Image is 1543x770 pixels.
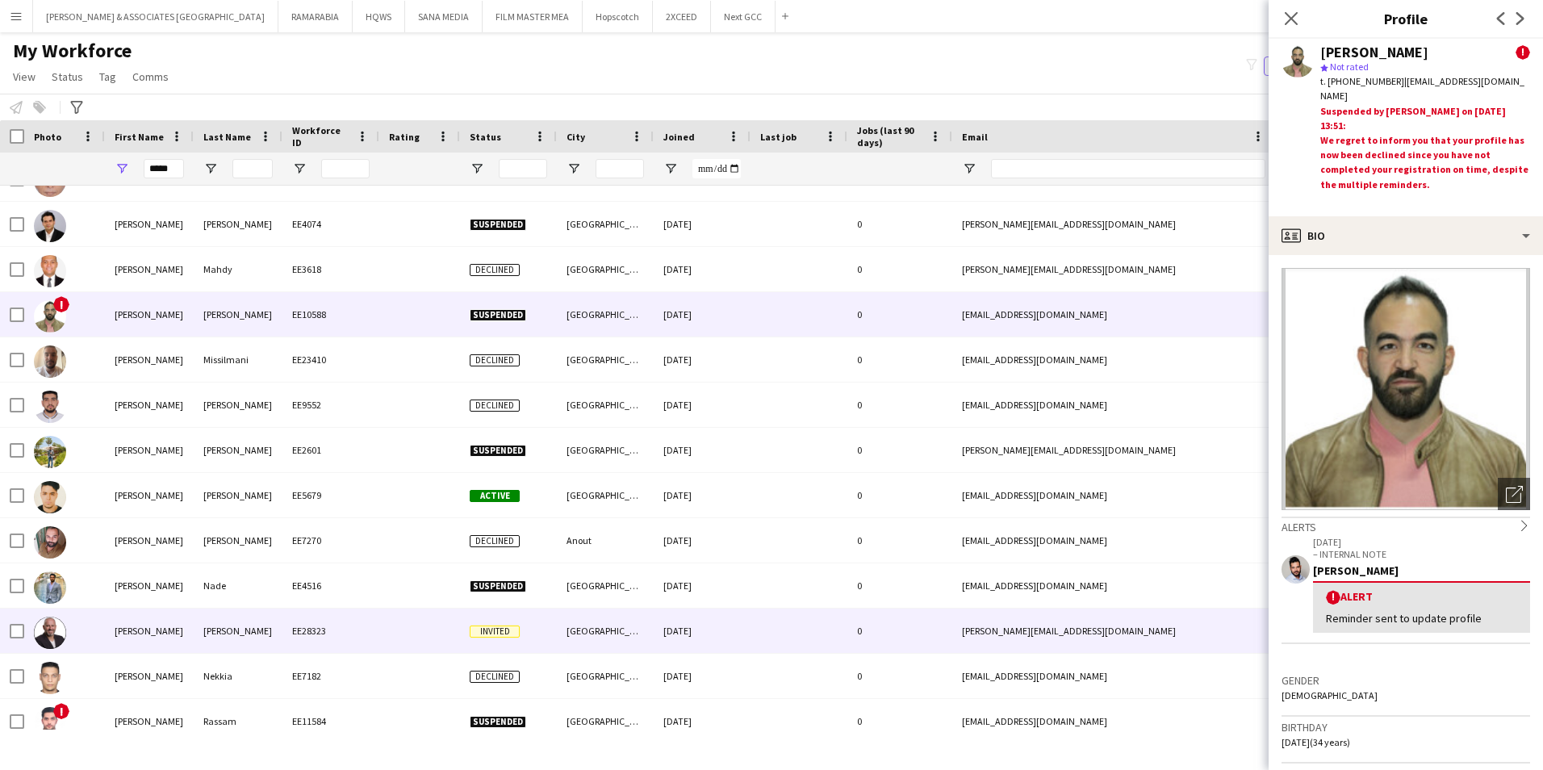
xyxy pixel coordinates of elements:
[557,337,654,382] div: [GEOGRAPHIC_DATA]
[389,131,420,143] span: Rating
[34,255,66,287] img: Karim Mahdy
[847,337,952,382] div: 0
[653,1,711,32] button: 2XCEED
[847,699,952,743] div: 0
[33,1,278,32] button: [PERSON_NAME] & ASSOCIATES [GEOGRAPHIC_DATA]
[1269,216,1543,255] div: Bio
[1282,268,1530,510] img: Crew avatar or photo
[1269,8,1543,29] h3: Profile
[952,383,1275,427] div: [EMAIL_ADDRESS][DOMAIN_NAME]
[470,535,520,547] span: Declined
[282,247,379,291] div: EE3618
[952,292,1275,337] div: [EMAIL_ADDRESS][DOMAIN_NAME]
[278,1,353,32] button: RAMARABIA
[711,1,776,32] button: Next GCC
[847,473,952,517] div: 0
[692,159,741,178] input: Joined Filter Input
[962,131,988,143] span: Email
[144,159,184,178] input: First Name Filter Input
[1326,590,1340,605] span: !
[654,202,751,246] div: [DATE]
[194,518,282,563] div: [PERSON_NAME]
[470,716,526,728] span: Suspended
[1282,689,1378,701] span: [DEMOGRAPHIC_DATA]
[105,518,194,563] div: [PERSON_NAME]
[847,518,952,563] div: 0
[596,159,644,178] input: City Filter Input
[654,473,751,517] div: [DATE]
[34,571,66,604] img: Karim Nade
[105,337,194,382] div: [PERSON_NAME]
[1320,207,1525,249] span: Should you be interested in reapplying in the coming future, please send us an email on [EMAIL_AD...
[321,159,370,178] input: Workforce ID Filter Input
[115,131,164,143] span: First Name
[194,473,282,517] div: [PERSON_NAME]
[847,563,952,608] div: 0
[952,699,1275,743] div: [EMAIL_ADDRESS][DOMAIN_NAME]
[282,473,379,517] div: EE5679
[194,699,282,743] div: Rassam
[34,617,66,649] img: Karim Naoum
[1320,75,1524,102] span: | [EMAIL_ADDRESS][DOMAIN_NAME]
[952,247,1275,291] div: [PERSON_NAME][EMAIL_ADDRESS][DOMAIN_NAME]
[34,526,66,559] img: Karim Murad
[557,473,654,517] div: [GEOGRAPHIC_DATA]
[654,563,751,608] div: [DATE]
[499,159,547,178] input: Status Filter Input
[470,490,520,502] span: Active
[470,671,520,683] span: Declined
[760,131,797,143] span: Last job
[557,563,654,608] div: [GEOGRAPHIC_DATA]
[105,202,194,246] div: [PERSON_NAME]
[105,247,194,291] div: [PERSON_NAME]
[663,131,695,143] span: Joined
[847,292,952,337] div: 0
[34,662,66,694] img: Karim Nekkia
[1313,563,1530,578] div: [PERSON_NAME]
[203,131,251,143] span: Last Name
[654,518,751,563] div: [DATE]
[194,609,282,653] div: [PERSON_NAME]
[194,654,282,698] div: Nekkia
[105,563,194,608] div: [PERSON_NAME]
[34,481,66,513] img: Karim Mohamed
[1313,548,1530,560] p: – INTERNAL NOTE
[847,247,952,291] div: 0
[1282,720,1530,734] h3: Birthday
[282,202,379,246] div: EE4074
[1498,478,1530,510] div: Open photos pop-in
[1320,134,1528,190] span: We regret to inform you that your profile has now been declined since you have not completed your...
[583,1,653,32] button: Hopscotch
[282,699,379,743] div: EE11584
[567,161,581,176] button: Open Filter Menu
[194,337,282,382] div: Missilmani
[13,39,132,63] span: My Workforce
[53,296,69,312] span: !
[847,609,952,653] div: 0
[282,337,379,382] div: EE23410
[353,1,405,32] button: HQWS
[654,292,751,337] div: [DATE]
[1320,104,1530,210] div: Suspended by [PERSON_NAME] on [DATE] 13:51:
[194,292,282,337] div: [PERSON_NAME]
[470,309,526,321] span: Suspended
[470,131,501,143] span: Status
[1330,61,1369,73] span: Not rated
[654,428,751,472] div: [DATE]
[470,161,484,176] button: Open Filter Menu
[952,518,1275,563] div: [EMAIL_ADDRESS][DOMAIN_NAME]
[232,159,273,178] input: Last Name Filter Input
[34,210,66,242] img: Karim Lalani
[470,219,526,231] span: Suspended
[654,609,751,653] div: [DATE]
[282,428,379,472] div: EE2601
[292,161,307,176] button: Open Filter Menu
[952,654,1275,698] div: [EMAIL_ADDRESS][DOMAIN_NAME]
[13,69,36,84] span: View
[99,69,116,84] span: Tag
[67,98,86,117] app-action-btn: Advanced filters
[952,428,1275,472] div: [PERSON_NAME][EMAIL_ADDRESS][DOMAIN_NAME]
[405,1,483,32] button: SANA MEDIA
[847,428,952,472] div: 0
[34,707,66,739] img: Karim Rassam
